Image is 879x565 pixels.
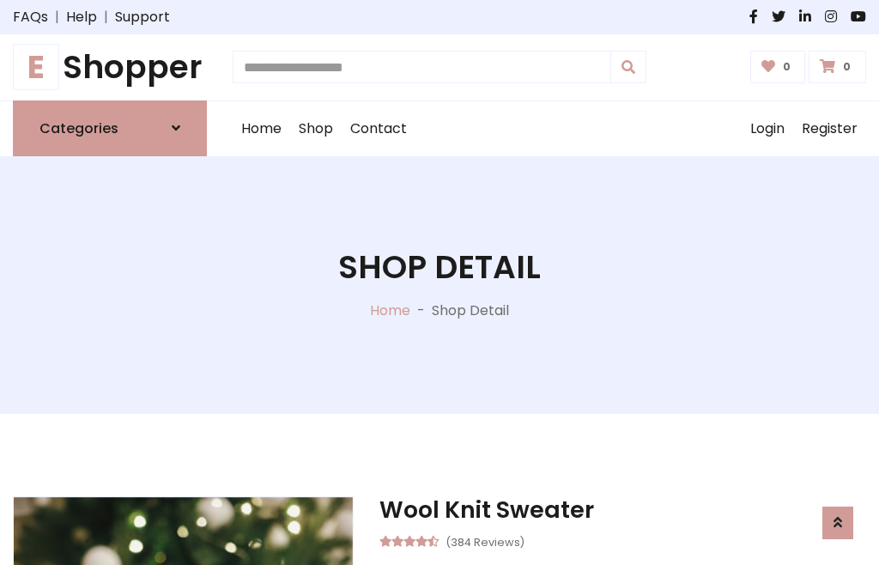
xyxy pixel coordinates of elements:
[48,7,66,27] span: |
[839,59,855,75] span: 0
[779,59,795,75] span: 0
[809,51,866,83] a: 0
[13,48,207,87] h1: Shopper
[338,248,541,287] h1: Shop Detail
[13,48,207,87] a: EShopper
[66,7,97,27] a: Help
[379,496,866,524] h3: Wool Knit Sweater
[793,101,866,156] a: Register
[410,301,432,321] p: -
[290,101,342,156] a: Shop
[446,531,524,551] small: (384 Reviews)
[370,301,410,320] a: Home
[233,101,290,156] a: Home
[115,7,170,27] a: Support
[342,101,415,156] a: Contact
[742,101,793,156] a: Login
[750,51,806,83] a: 0
[13,100,207,156] a: Categories
[432,301,509,321] p: Shop Detail
[13,44,59,90] span: E
[39,120,118,137] h6: Categories
[97,7,115,27] span: |
[13,7,48,27] a: FAQs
